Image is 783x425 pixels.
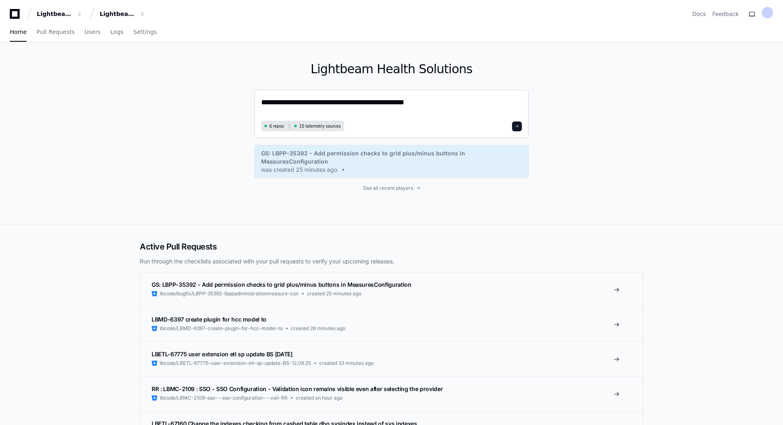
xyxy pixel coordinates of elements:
a: GS: LBPP-35392 - Add permission checks to grid plus/minus buttons in MeasuresConfigurationwas cre... [261,149,522,174]
button: Feedback [712,10,739,18]
span: RR : LBMC-2109 : SSO - SSO Configuration - Validation icon remains visible even after selecting t... [152,385,443,392]
span: Users [85,29,101,34]
span: Logs [110,29,123,34]
span: lbcode/LBETL-67775-user-extension-etl-sp-update-BS-12.08.25 [160,360,311,367]
span: created 33 minutes ago [319,360,374,367]
div: Lightbeam Health [37,10,72,18]
a: Users [85,23,101,42]
div: Lightbeam Health Solutions [100,10,135,18]
a: Pull Requests [36,23,74,42]
button: Lightbeam Health Solutions [96,7,149,21]
span: lbcode/LBMC-2109-sso---sso-configuration---vali-RR [160,395,288,401]
span: created 25 minutes ago [307,290,361,297]
a: Home [10,23,27,42]
a: Settings [133,23,157,42]
a: LBMD-6397 create plugin for hcc model tolbcode/LBMD-6397-create-plugin-for-hcc-model-tocreated 28... [140,307,643,342]
span: Settings [133,29,157,34]
span: 15 telemetry sources [299,123,340,129]
span: created 28 minutes ago [291,325,345,332]
h1: Lightbeam Health Solutions [254,62,529,76]
span: GS: LBPP-35392 - Add permission checks to grid plus/minus buttons in MeasuresConfiguration [261,149,522,166]
h2: Active Pull Requests [140,241,643,252]
a: Logs [110,23,123,42]
p: Run through the checklists associated with your pull requests to verify your upcoming releases. [140,257,643,265]
a: See all recent players [254,185,529,191]
span: 6 repos [269,123,284,129]
a: Docs [692,10,706,18]
span: Home [10,29,27,34]
span: LBETL-67775 user extension etl sp update BS [DATE] [152,351,293,358]
span: lbcode/bugfix/LBPP-35392-lbppadministrationmeasure-con [160,290,299,297]
span: was created 25 minutes ago [261,166,337,174]
a: LBETL-67775 user extension etl sp update BS [DATE]lbcode/LBETL-67775-user-extension-etl-sp-update... [140,342,643,376]
button: Lightbeam Health [34,7,86,21]
span: created an hour ago [296,395,342,401]
a: RR : LBMC-2109 : SSO - SSO Configuration - Validation icon remains visible even after selecting t... [140,376,643,411]
a: GS: LBPP-35392 - Add permission checks to grid plus/minus buttons in MeasuresConfigurationlbcode/... [140,272,643,307]
span: Pull Requests [36,29,74,34]
span: lbcode/LBMD-6397-create-plugin-for-hcc-model-to [160,325,283,332]
span: GS: LBPP-35392 - Add permission checks to grid plus/minus buttons in MeasuresConfiguration [152,281,412,288]
span: LBMD-6397 create plugin for hcc model to [152,316,266,323]
span: See all recent players [363,185,413,191]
